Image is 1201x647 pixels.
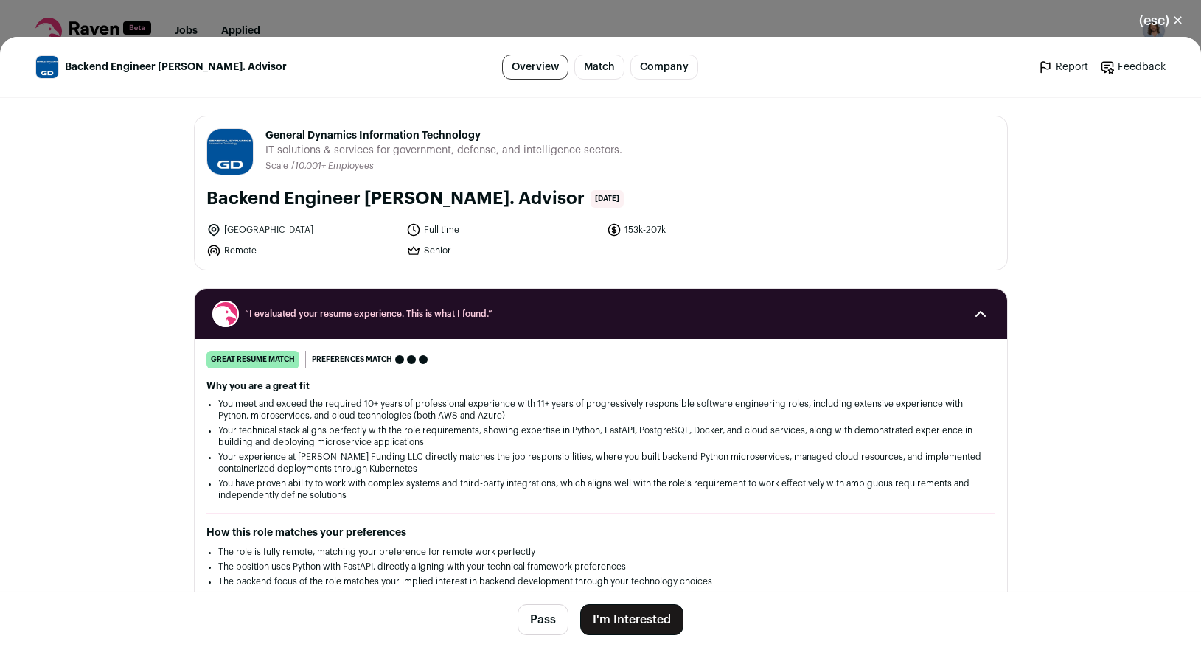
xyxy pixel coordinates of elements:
li: 153k-207k [607,223,798,237]
li: The position uses Python with FastAPI, directly aligning with your technical framework preferences [218,561,984,573]
button: Close modal [1121,4,1201,37]
img: 6cf546ce83ea7b94c4127dff470c70d64330655ca2dc68fd467d27a0a02c2d91 [36,56,58,78]
a: Match [574,55,624,80]
a: Overview [502,55,568,80]
span: Backend Engineer [PERSON_NAME]. Advisor [65,60,287,74]
span: 10,001+ Employees [295,161,374,170]
li: You meet and exceed the required 10+ years of professional experience with 11+ years of progressi... [218,398,984,422]
span: IT solutions & services for government, defense, and intelligence sectors. [265,143,622,158]
img: 6cf546ce83ea7b94c4127dff470c70d64330655ca2dc68fd467d27a0a02c2d91 [207,129,253,175]
li: Senior [406,243,598,258]
li: Full time [406,223,598,237]
li: Remote [206,243,398,258]
button: I'm Interested [580,604,683,635]
a: Feedback [1100,60,1166,74]
li: The role is fully remote, matching your preference for remote work perfectly [218,546,984,558]
a: Company [630,55,698,80]
h2: How this role matches your preferences [206,525,995,540]
h2: Why you are a great fit [206,380,995,392]
span: Preferences match [312,352,392,367]
a: Report [1038,60,1088,74]
span: General Dynamics Information Technology [265,128,622,143]
h1: Backend Engineer [PERSON_NAME]. Advisor [206,187,585,211]
li: You have proven ability to work with complex systems and third-party integrations, which aligns w... [218,478,984,501]
li: Your experience at [PERSON_NAME] Funding LLC directly matches the job responsibilities, where you... [218,451,984,475]
span: “I evaluated your resume experience. This is what I found.” [245,308,957,320]
li: Scale [265,161,291,172]
li: The backend focus of the role matches your implied interest in backend development through your t... [218,576,984,587]
span: [DATE] [591,190,624,208]
li: [GEOGRAPHIC_DATA] [206,223,398,237]
div: great resume match [206,351,299,368]
button: Pass [518,604,568,635]
li: / [291,161,374,172]
li: Your technical stack aligns perfectly with the role requirements, showing expertise in Python, Fa... [218,424,984,448]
